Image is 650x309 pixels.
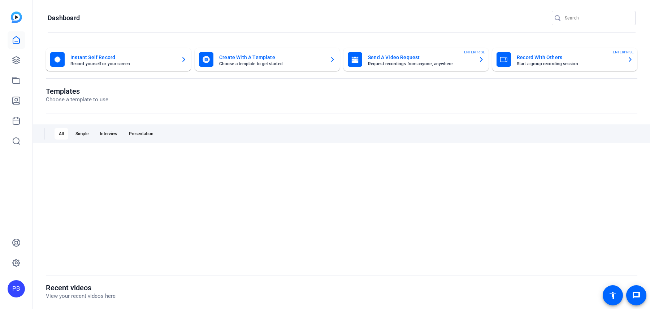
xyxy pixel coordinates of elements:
mat-icon: accessibility [608,291,617,300]
p: Choose a template to use [46,96,108,104]
mat-card-title: Send A Video Request [368,53,473,62]
div: Simple [71,128,93,140]
mat-card-title: Create With A Template [219,53,324,62]
h1: Templates [46,87,108,96]
div: Interview [96,128,122,140]
mat-card-subtitle: Start a group recording session [517,62,621,66]
mat-card-title: Instant Self Record [70,53,175,62]
mat-card-subtitle: Request recordings from anyone, anywhere [368,62,473,66]
div: All [55,128,68,140]
button: Record With OthersStart a group recording sessionENTERPRISE [492,48,637,71]
p: View your recent videos here [46,292,116,300]
input: Search [565,14,630,22]
div: Presentation [125,128,158,140]
mat-card-subtitle: Record yourself or your screen [70,62,175,66]
h1: Dashboard [48,14,80,22]
img: blue-gradient.svg [11,12,22,23]
span: ENTERPRISE [464,49,485,55]
mat-card-title: Record With Others [517,53,621,62]
span: ENTERPRISE [613,49,634,55]
mat-icon: message [632,291,641,300]
button: Create With A TemplateChoose a template to get started [195,48,340,71]
div: PB [8,280,25,297]
button: Instant Self RecordRecord yourself or your screen [46,48,191,71]
button: Send A Video RequestRequest recordings from anyone, anywhereENTERPRISE [343,48,489,71]
h1: Recent videos [46,283,116,292]
mat-card-subtitle: Choose a template to get started [219,62,324,66]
